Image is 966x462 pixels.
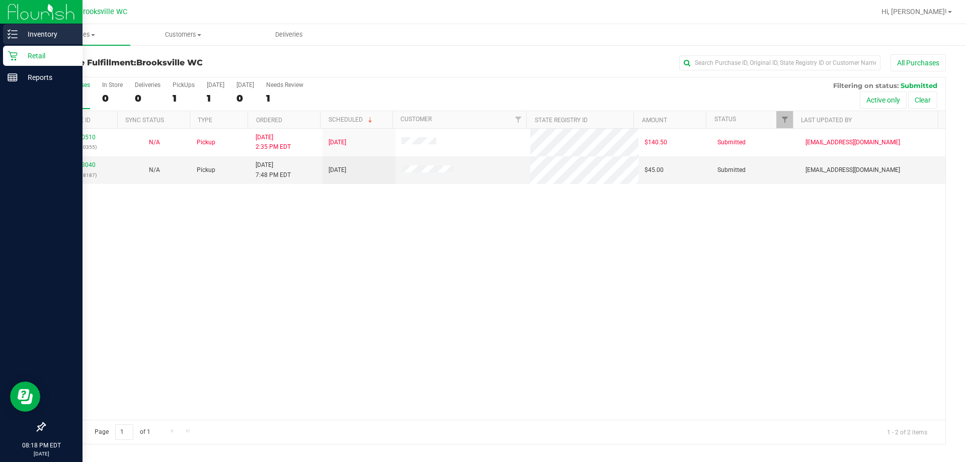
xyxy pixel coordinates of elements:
div: 0 [135,93,160,104]
p: Reports [18,71,78,83]
a: Deliveries [236,24,342,45]
a: 11853040 [67,161,96,168]
span: Brooksville WC [78,8,127,16]
span: Deliveries [262,30,316,39]
button: N/A [149,165,160,175]
span: 1 - 2 of 2 items [879,424,935,439]
span: Hi, [PERSON_NAME]! [881,8,947,16]
div: [DATE] [236,81,254,88]
div: Needs Review [266,81,303,88]
p: 08:18 PM EDT [5,441,78,450]
input: 1 [115,424,133,440]
span: [DATE] [329,138,346,147]
span: Pickup [197,138,215,147]
span: Submitted [901,81,937,89]
a: Type [198,117,212,124]
span: $140.50 [645,138,667,147]
p: Retail [18,50,78,62]
div: In Store [102,81,123,88]
div: [DATE] [207,81,224,88]
div: Deliveries [135,81,160,88]
input: Search Purchase ID, Original ID, State Registry ID or Customer Name... [679,55,880,70]
button: Clear [908,91,937,109]
div: 1 [266,93,303,104]
inline-svg: Reports [8,72,18,82]
button: All Purchases [891,54,946,71]
span: Submitted [717,138,746,147]
span: Brooksville WC [136,58,203,67]
a: Filter [510,111,526,128]
span: [DATE] 7:48 PM EDT [256,160,291,179]
iframe: Resource center [10,382,40,412]
span: Page of 1 [86,424,158,440]
h3: Purchase Fulfillment: [44,58,345,67]
span: Pickup [197,165,215,175]
a: Last Updated By [801,117,852,124]
span: [DATE] [329,165,346,175]
p: [DATE] [5,450,78,457]
div: 0 [236,93,254,104]
span: Not Applicable [149,139,160,146]
div: PickUps [173,81,195,88]
a: Sync Status [125,117,164,124]
span: [DATE] 2:35 PM EDT [256,133,291,152]
p: Inventory [18,28,78,40]
span: Submitted [717,165,746,175]
a: Amount [642,117,667,124]
inline-svg: Inventory [8,29,18,39]
div: 1 [207,93,224,104]
button: Active only [860,91,907,109]
a: Filter [776,111,793,128]
span: [EMAIL_ADDRESS][DOMAIN_NAME] [806,138,900,147]
a: State Registry ID [535,117,588,124]
a: Ordered [256,117,282,124]
a: Customers [130,24,236,45]
button: N/A [149,138,160,147]
a: 11850510 [67,134,96,141]
span: Not Applicable [149,166,160,173]
span: Customers [131,30,236,39]
span: Filtering on status: [833,81,899,89]
span: [EMAIL_ADDRESS][DOMAIN_NAME] [806,165,900,175]
a: Customer [400,116,432,123]
span: $45.00 [645,165,664,175]
inline-svg: Retail [8,51,18,61]
a: Status [714,116,736,123]
div: 1 [173,93,195,104]
div: 0 [102,93,123,104]
a: Scheduled [329,116,374,123]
